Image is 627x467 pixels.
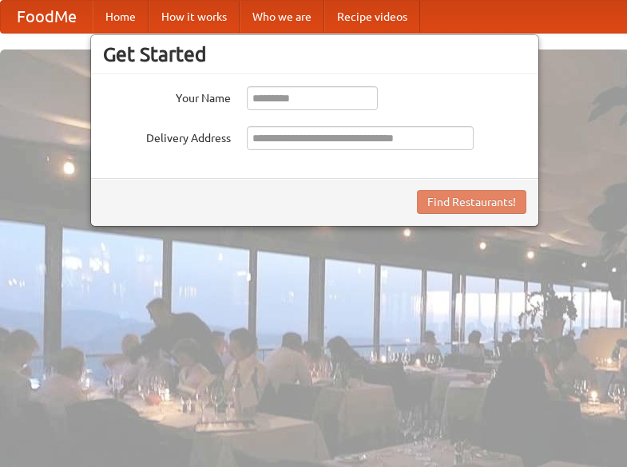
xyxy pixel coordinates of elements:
[417,190,526,214] button: Find Restaurants!
[103,86,231,106] label: Your Name
[324,1,420,33] a: Recipe videos
[1,1,93,33] a: FoodMe
[103,42,526,66] h3: Get Started
[240,1,324,33] a: Who we are
[149,1,240,33] a: How it works
[93,1,149,33] a: Home
[103,126,231,146] label: Delivery Address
